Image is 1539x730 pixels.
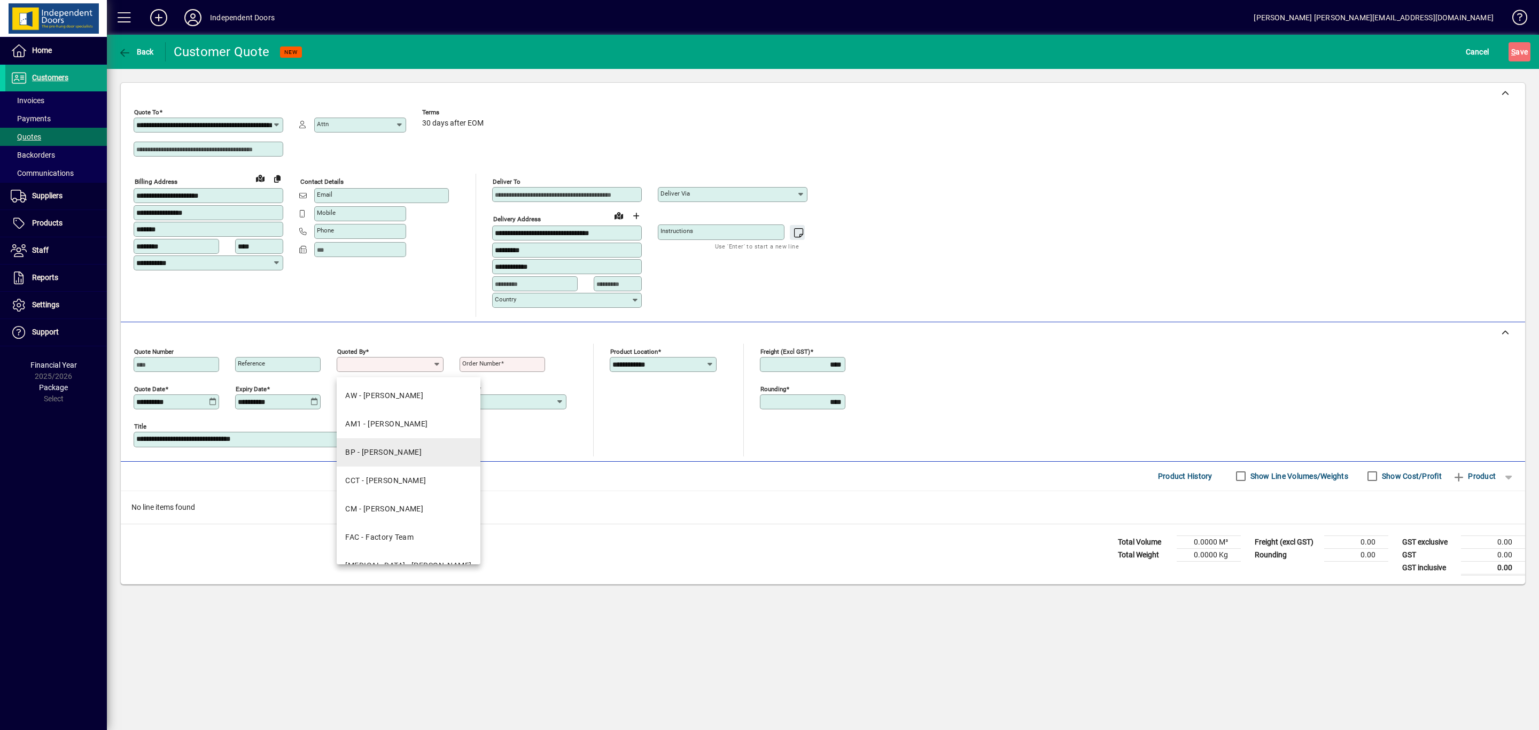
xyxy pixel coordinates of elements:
[1397,548,1461,561] td: GST
[1254,9,1494,26] div: [PERSON_NAME] [PERSON_NAME][EMAIL_ADDRESS][DOMAIN_NAME]
[134,385,165,392] mat-label: Quote date
[176,8,210,27] button: Profile
[1452,468,1496,485] span: Product
[39,383,68,392] span: Package
[5,265,107,291] a: Reports
[345,418,428,430] div: AM1 - [PERSON_NAME]
[1249,548,1324,561] td: Rounding
[11,133,41,141] span: Quotes
[345,560,471,571] div: [MEDICAL_DATA] - [PERSON_NAME]
[1447,467,1501,486] button: Product
[760,385,786,392] mat-label: Rounding
[337,382,480,410] mat-option: AW - Alison Worden
[121,491,1525,524] div: No line items found
[5,128,107,146] a: Quotes
[5,292,107,319] a: Settings
[337,347,366,355] mat-label: Quoted by
[1463,42,1492,61] button: Cancel
[5,319,107,346] a: Support
[337,552,480,580] mat-option: HMS - Hayden Smith
[1511,48,1515,56] span: S
[134,108,159,116] mat-label: Quote To
[32,300,59,309] span: Settings
[1461,548,1525,561] td: 0.00
[337,410,480,438] mat-option: AM1 - Angie Mehlhopt
[317,191,332,198] mat-label: Email
[107,42,166,61] app-page-header-button: Back
[32,246,49,254] span: Staff
[5,237,107,264] a: Staff
[142,8,176,27] button: Add
[11,169,74,177] span: Communications
[118,48,154,56] span: Back
[30,361,77,369] span: Financial Year
[1248,471,1348,482] label: Show Line Volumes/Weights
[337,495,480,523] mat-option: CM - Chris Maguire
[32,328,59,336] span: Support
[1380,471,1442,482] label: Show Cost/Profit
[422,109,486,116] span: Terms
[337,467,480,495] mat-option: CCT - Cassie Cameron-Tait
[5,164,107,182] a: Communications
[5,183,107,209] a: Suppliers
[5,37,107,64] a: Home
[337,523,480,552] mat-option: FAC - Factory Team
[115,42,157,61] button: Back
[317,227,334,234] mat-label: Phone
[32,191,63,200] span: Suppliers
[5,110,107,128] a: Payments
[210,9,275,26] div: Independent Doors
[1177,548,1241,561] td: 0.0000 Kg
[238,360,265,367] mat-label: Reference
[1249,535,1324,548] td: Freight (excl GST)
[5,210,107,237] a: Products
[32,273,58,282] span: Reports
[660,227,693,235] mat-label: Instructions
[1509,42,1530,61] button: Save
[422,119,484,128] span: 30 days after EOM
[495,296,516,303] mat-label: Country
[715,240,799,252] mat-hint: Use 'Enter' to start a new line
[1324,535,1388,548] td: 0.00
[610,207,627,224] a: View on map
[134,422,146,430] mat-label: Title
[1504,2,1526,37] a: Knowledge Base
[1461,535,1525,548] td: 0.00
[5,91,107,110] a: Invoices
[32,219,63,227] span: Products
[1511,43,1528,60] span: ave
[493,178,520,185] mat-label: Deliver To
[269,170,286,187] button: Copy to Delivery address
[1158,468,1212,485] span: Product History
[660,190,690,197] mat-label: Deliver via
[1113,548,1177,561] td: Total Weight
[337,438,480,467] mat-option: BP - Brad Price
[345,503,423,515] div: CM - [PERSON_NAME]
[134,347,174,355] mat-label: Quote number
[5,146,107,164] a: Backorders
[345,532,414,543] div: FAC - Factory Team
[760,347,810,355] mat-label: Freight (excl GST)
[284,49,298,56] span: NEW
[462,360,501,367] mat-label: Order number
[345,390,423,401] div: AW - [PERSON_NAME]
[252,169,269,187] a: View on map
[627,207,644,224] button: Choose address
[1397,561,1461,574] td: GST inclusive
[1154,467,1217,486] button: Product History
[11,151,55,159] span: Backorders
[174,43,270,60] div: Customer Quote
[11,96,44,105] span: Invoices
[1324,548,1388,561] td: 0.00
[32,73,68,82] span: Customers
[1397,535,1461,548] td: GST exclusive
[317,120,329,128] mat-label: Attn
[345,475,426,486] div: CCT - [PERSON_NAME]
[11,114,51,123] span: Payments
[1177,535,1241,548] td: 0.0000 M³
[317,209,336,216] mat-label: Mobile
[1466,43,1489,60] span: Cancel
[32,46,52,55] span: Home
[236,385,267,392] mat-label: Expiry date
[345,447,422,458] div: BP - [PERSON_NAME]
